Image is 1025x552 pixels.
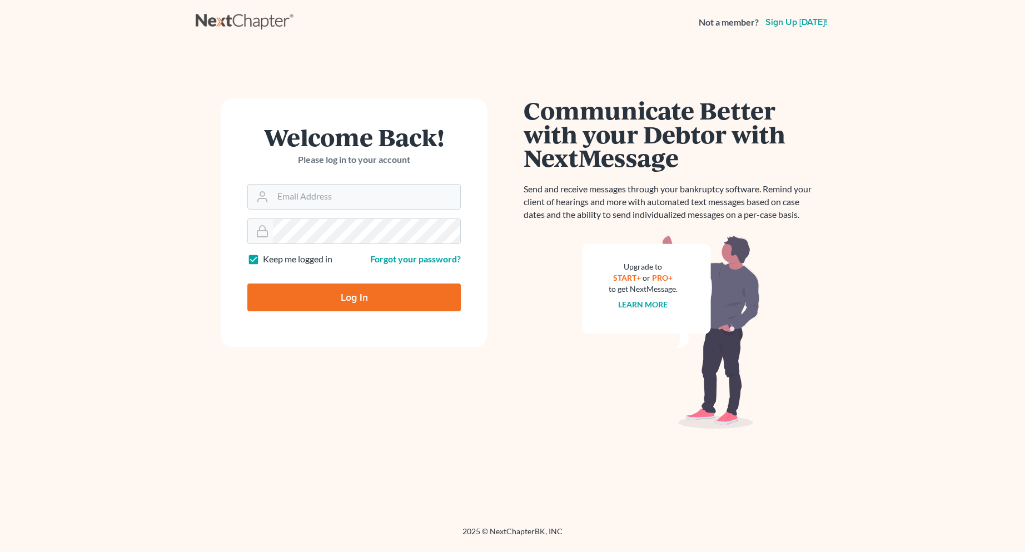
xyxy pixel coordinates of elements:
[614,273,641,282] a: START+
[643,273,651,282] span: or
[653,273,673,282] a: PRO+
[699,16,759,29] strong: Not a member?
[609,284,678,295] div: to get NextMessage.
[370,253,461,264] a: Forgot your password?
[763,18,829,27] a: Sign up [DATE]!
[247,153,461,166] p: Please log in to your account
[273,185,460,209] input: Email Address
[524,98,818,170] h1: Communicate Better with your Debtor with NextMessage
[196,526,829,546] div: 2025 © NextChapterBK, INC
[582,235,760,429] img: nextmessage_bg-59042aed3d76b12b5cd301f8e5b87938c9018125f34e5fa2b7a6b67550977c72.svg
[619,300,668,309] a: Learn more
[263,253,332,266] label: Keep me logged in
[247,125,461,149] h1: Welcome Back!
[247,284,461,311] input: Log In
[524,183,818,221] p: Send and receive messages through your bankruptcy software. Remind your client of hearings and mo...
[609,261,678,272] div: Upgrade to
